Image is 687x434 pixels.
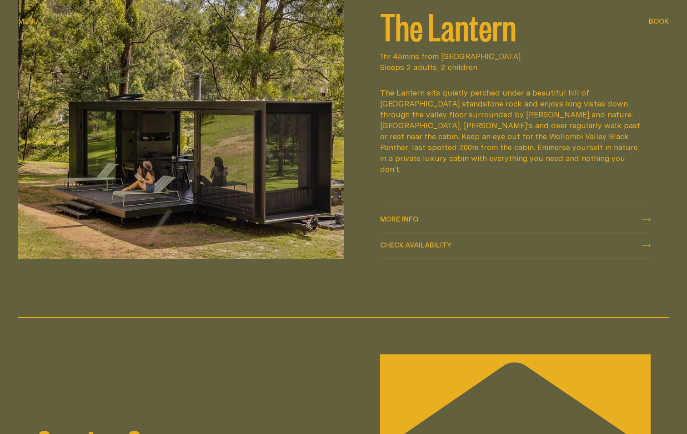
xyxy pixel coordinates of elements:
button: check availability [380,233,651,258]
span: More info [380,216,418,222]
span: Book [649,18,669,25]
div: The Lantern sits quietly perched under a beautiful hill of [GEOGRAPHIC_DATA] standstone rock and ... [380,87,642,175]
span: Menu [18,18,38,25]
span: Sleeps 2 adults, 2 children [380,62,651,73]
span: 1hr 45mins from [GEOGRAPHIC_DATA] [380,51,651,62]
span: Check availability [380,242,451,248]
button: show menu [18,16,38,27]
button: show booking tray [649,16,669,27]
a: More info [380,207,651,232]
h2: The Lantern [380,7,651,44]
